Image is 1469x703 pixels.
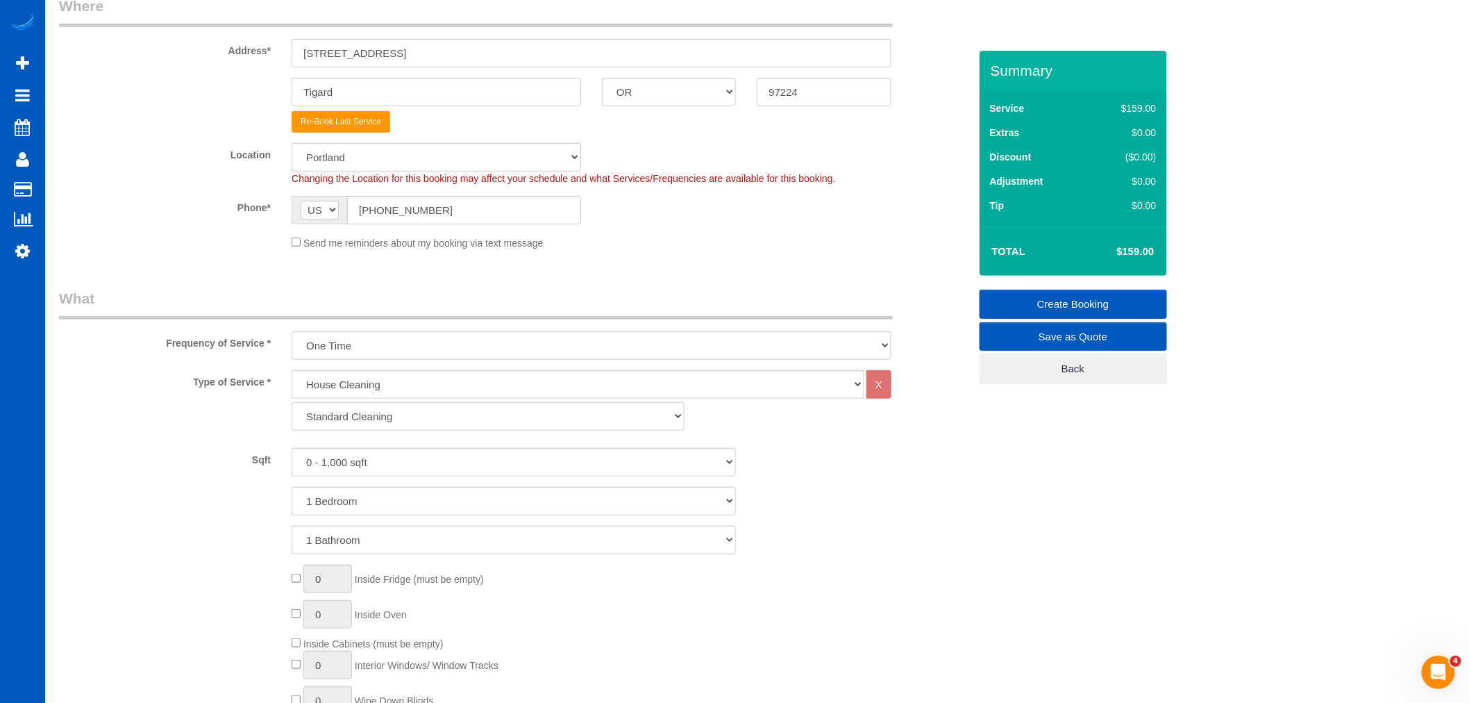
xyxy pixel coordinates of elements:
div: $0.00 [1092,174,1157,188]
a: Save as Quote [980,322,1167,351]
button: Re-Book Last Service [292,111,390,133]
a: Back [980,354,1167,383]
label: Type of Service * [49,370,281,389]
label: Address* [49,39,281,58]
label: Tip [990,199,1005,213]
img: Automaid Logo [8,14,36,33]
span: Interior Windows/ Window Tracks [355,660,498,671]
div: ($0.00) [1092,150,1157,164]
h3: Summary [991,63,1160,78]
span: Inside Cabinets (must be empty) [303,638,444,650]
div: $159.00 [1092,101,1157,115]
label: Discount [990,150,1032,164]
div: $0.00 [1092,126,1157,140]
span: Inside Oven [355,609,407,620]
a: Create Booking [980,290,1167,319]
span: 4 [1450,656,1461,667]
label: Sqft [49,448,281,467]
h4: $159.00 [1075,246,1154,258]
label: Extras [990,126,1020,140]
input: Zip Code* [757,78,891,106]
span: Send me reminders about my booking via text message [303,238,544,249]
span: Changing the Location for this booking may affect your schedule and what Services/Frequencies are... [292,173,835,184]
input: Phone* [347,196,581,224]
input: City* [292,78,581,106]
strong: Total [992,245,1026,257]
div: $0.00 [1092,199,1157,213]
legend: What [59,288,893,320]
label: Adjustment [990,174,1043,188]
label: Phone* [49,196,281,215]
span: Inside Fridge (must be empty) [355,574,484,585]
iframe: Intercom live chat [1422,656,1455,689]
label: Frequency of Service * [49,331,281,350]
label: Location [49,143,281,162]
label: Service [990,101,1025,115]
